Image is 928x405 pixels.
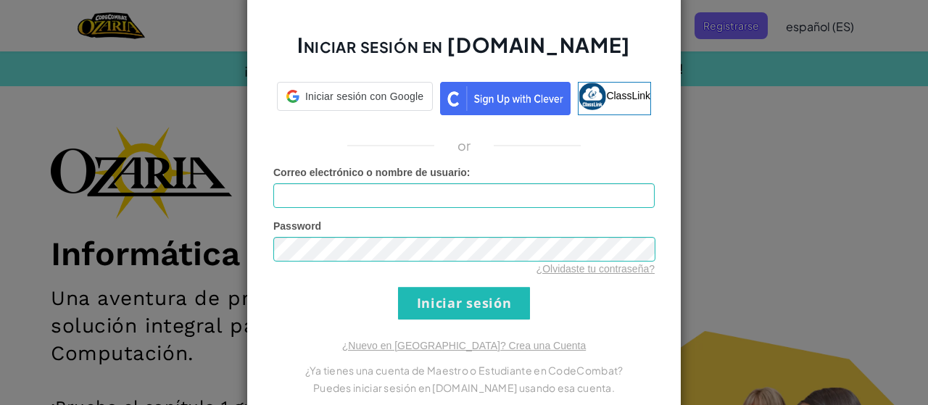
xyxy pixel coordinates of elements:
a: Iniciar sesión con Google [277,82,433,115]
p: ¿Ya tienes una cuenta de Maestro o Estudiante en CodeCombat? [273,362,655,379]
p: Puedes iniciar sesión en [DOMAIN_NAME] usando esa cuenta. [273,379,655,396]
p: or [457,137,471,154]
span: Password [273,220,321,232]
img: classlink-logo-small.png [579,83,606,110]
img: clever_sso_button@2x.png [440,82,571,115]
h2: Iniciar sesión en [DOMAIN_NAME] [273,31,655,73]
label: : [273,165,471,180]
span: Correo electrónico o nombre de usuario [273,167,467,178]
span: ClassLink [606,89,650,101]
span: Iniciar sesión con Google [305,89,423,104]
input: Iniciar sesión [398,287,530,320]
a: ¿Olvidaste tu contraseña? [536,263,655,275]
a: ¿Nuevo en [GEOGRAPHIC_DATA]? Crea una Cuenta [342,340,586,351]
div: Iniciar sesión con Google [277,82,433,111]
